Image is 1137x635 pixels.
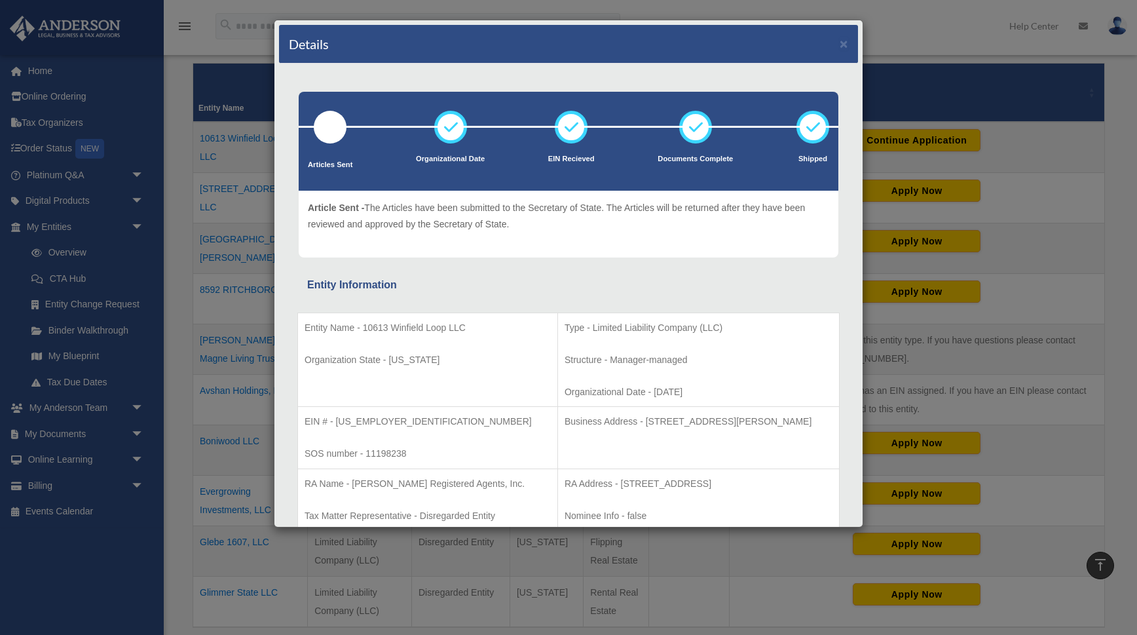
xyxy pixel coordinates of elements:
[840,37,848,50] button: ×
[305,508,551,524] p: Tax Matter Representative - Disregarded Entity
[289,35,329,53] h4: Details
[565,414,832,430] p: Business Address - [STREET_ADDRESS][PERSON_NAME]
[565,476,832,492] p: RA Address - [STREET_ADDRESS]
[565,352,832,368] p: Structure - Manager-managed
[305,476,551,492] p: RA Name - [PERSON_NAME] Registered Agents, Inc.
[565,508,832,524] p: Nominee Info - false
[305,320,551,336] p: Entity Name - 10613 Winfield Loop LLC
[307,276,830,294] div: Entity Information
[305,352,551,368] p: Organization State - [US_STATE]
[565,384,832,400] p: Organizational Date - [DATE]
[416,153,485,166] p: Organizational Date
[305,414,551,430] p: EIN # - [US_EMPLOYER_IDENTIFICATION_NUMBER]
[308,159,352,172] p: Articles Sent
[796,153,829,166] p: Shipped
[305,446,551,462] p: SOS number - 11198238
[565,320,832,336] p: Type - Limited Liability Company (LLC)
[308,200,829,232] p: The Articles have been submitted to the Secretary of State. The Articles will be returned after t...
[658,153,733,166] p: Documents Complete
[548,153,595,166] p: EIN Recieved
[308,202,364,213] span: Article Sent -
